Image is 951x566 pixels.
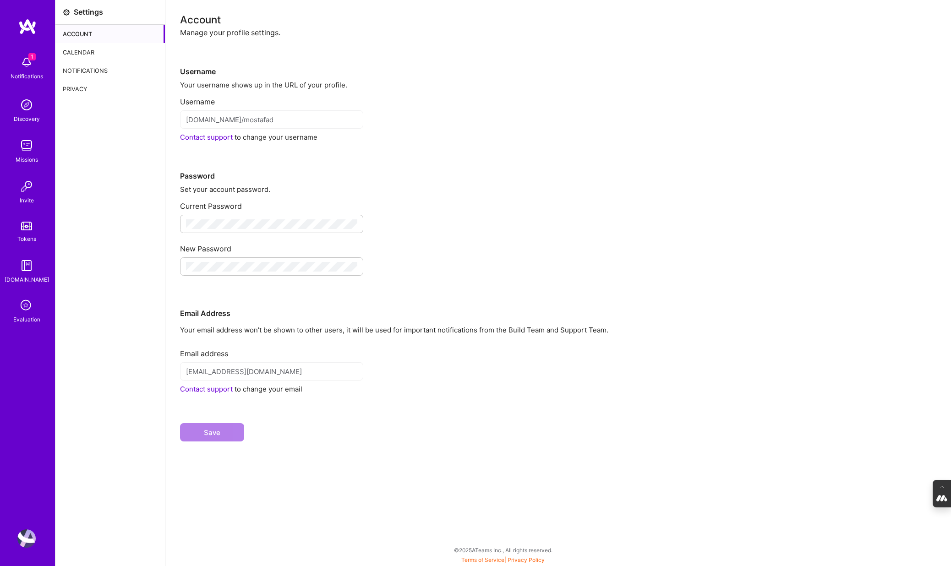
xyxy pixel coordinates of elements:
[14,114,40,124] div: Discovery
[17,96,36,114] img: discovery
[180,185,936,194] div: Set your account password.
[180,90,936,107] div: Username
[63,9,70,16] i: icon Settings
[74,7,103,17] div: Settings
[17,177,36,196] img: Invite
[180,237,936,254] div: New Password
[180,279,936,318] div: Email Address
[55,61,165,80] div: Notifications
[180,15,936,24] div: Account
[17,136,36,155] img: teamwork
[461,556,504,563] a: Terms of Service
[180,384,936,394] div: to change your email
[16,155,38,164] div: Missions
[180,385,233,393] a: Contact support
[180,194,936,211] div: Current Password
[180,423,244,441] button: Save
[508,556,545,563] a: Privacy Policy
[17,234,36,244] div: Tokens
[55,43,165,61] div: Calendar
[17,256,36,275] img: guide book
[21,222,32,230] img: tokens
[55,539,951,561] div: © 2025 ATeams Inc., All rights reserved.
[11,71,43,81] div: Notifications
[180,142,936,181] div: Password
[5,275,49,284] div: [DOMAIN_NAME]
[17,529,36,548] img: User Avatar
[17,53,36,71] img: bell
[180,132,936,142] div: to change your username
[180,325,936,335] p: Your email address won’t be shown to other users, it will be used for important notifications fro...
[180,342,936,359] div: Email address
[18,297,35,315] i: icon SelectionTeam
[20,196,34,205] div: Invite
[13,315,40,324] div: Evaluation
[180,133,233,141] a: Contact support
[180,28,936,38] div: Manage your profile settings.
[180,80,936,90] div: Your username shows up in the URL of your profile.
[15,529,38,548] a: User Avatar
[180,38,936,76] div: Username
[55,80,165,98] div: Privacy
[18,18,37,35] img: logo
[55,25,165,43] div: Account
[461,556,545,563] span: |
[28,53,36,60] span: 1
